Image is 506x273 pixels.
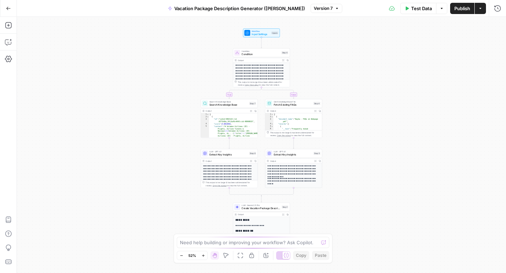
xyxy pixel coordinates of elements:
[201,123,209,125] div: 4
[270,131,320,137] div: This output is too large & has been abbreviated for review. to view the full content.
[314,5,333,12] span: Version 7
[233,28,290,37] div: WorkflowInput SettingsInputs
[265,116,273,118] div: 2
[274,100,312,103] span: Get Knowledge Base File
[245,84,259,86] span: Copy the output
[164,3,309,14] button: Vacation Package Description Generator ([PERSON_NAME])
[271,125,273,128] span: Toggle code folding, rows 5 through 7
[252,32,270,36] span: Input Settings
[312,251,329,260] button: Paste
[313,102,320,105] div: Step 4
[271,116,273,118] span: Toggle code folding, rows 2 through 9
[450,3,474,14] button: Publish
[249,102,256,105] div: Step 7
[201,118,209,123] div: 3
[281,51,288,54] div: Step 6
[400,3,436,14] button: Test Data
[188,253,196,258] span: 52%
[249,152,256,155] div: Step 8
[277,134,291,136] span: Copy the output
[241,204,280,207] span: LLM · Gemini 2.5 Pro
[270,159,312,162] div: Output
[315,252,326,259] span: Paste
[209,103,248,106] span: Search Knowledge Base
[261,188,294,196] g: Edge from step_5 to step_6-conditional-end
[271,113,273,116] span: Toggle code folding, rows 1 through 10
[201,99,258,138] div: Search Knowledge BaseSearch Knowledge BaseStep 7Output[ { "id":"vsdid:5063122:rid :1ET1hQhy_8fLIw...
[296,252,306,259] span: Copy
[238,80,288,86] div: This output is too large & has been abbreviated for review. to view the full content.
[229,138,230,148] g: Edge from step_7 to step_8
[265,99,322,138] div: Get Knowledge Base FileFetch Existing FAQsStep 4Output[ { "document_name":"Kayka - FAQs on Webpag...
[201,113,209,116] div: 1
[270,109,312,112] div: Output
[207,116,209,118] span: Toggle code folding, rows 2 through 20
[241,206,280,210] span: Create Vacation Package Description
[293,138,294,148] g: Edge from step_4 to step_5
[265,125,273,128] div: 5
[209,150,248,153] span: LLM · GPT-4.1
[261,195,262,202] g: Edge from step_6-conditional-end to step_1
[229,87,261,99] g: Edge from step_6 to step_7
[274,153,312,157] span: Extract Key Insights
[313,152,320,155] div: Step 5
[261,87,294,99] g: Edge from step_6 to step_4
[261,37,262,48] g: Edge from start to step_6
[274,103,312,106] span: Fetch Existing FAQs
[174,5,305,12] span: Vacation Package Description Generator ([PERSON_NAME])
[206,159,247,162] div: Output
[265,123,273,125] div: 4
[206,181,256,187] div: This output is too large & has been abbreviated for review. to view the full content.
[209,100,248,103] span: Search Knowledge Base
[241,52,280,56] span: Condition
[201,116,209,118] div: 2
[282,205,288,208] div: Step 1
[213,185,227,187] span: Copy the output
[229,188,261,196] g: Edge from step_8 to step_6-conditional-end
[265,118,273,123] div: 3
[238,213,280,216] div: Output
[241,49,280,52] span: Condition
[252,30,270,33] span: Workflow
[265,113,273,116] div: 1
[271,31,278,34] div: Inputs
[209,153,248,157] span: Extract Key Insights
[274,150,312,153] span: LLM · GPT-4.1
[238,59,280,62] div: Output
[311,4,342,13] button: Version 7
[206,109,247,112] div: Output
[271,123,273,125] span: Toggle code folding, rows 4 through 8
[207,113,209,116] span: Toggle code folding, rows 1 through 59
[411,5,432,12] span: Test Data
[201,125,209,156] div: 5
[454,5,470,12] span: Publish
[293,251,309,260] button: Copy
